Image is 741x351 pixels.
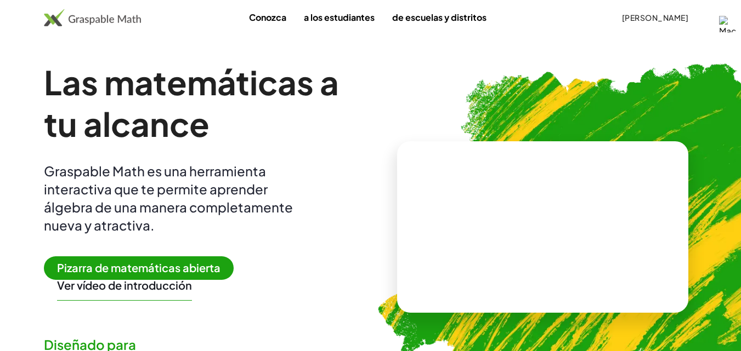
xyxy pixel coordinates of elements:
font: [PERSON_NAME] [622,13,688,22]
font: Ver vídeo de introducción [57,278,192,292]
font: Graspable Math es una herramienta interactiva que te permite aprender álgebra de una manera compl... [44,163,293,233]
font: de escuelas y distritos [392,11,487,23]
font: Las matemáticas a tu alcance [44,61,339,144]
a: de escuelas y distritos [383,7,495,27]
video: ¿Qué es esto? Es notación matemática dinámica. Esta notación desempeña un papel fundamental en có... [460,186,625,268]
button: [PERSON_NAME] [613,8,697,27]
font: Pizarra de matemáticas abierta [57,261,220,274]
button: Ver vídeo de introducción [57,278,192,292]
a: Conozca [240,7,295,27]
font: Conozca [249,11,286,23]
font: a los estudiantes [304,11,375,23]
a: Pizarra de matemáticas abierta [44,263,242,274]
a: a los estudiantes [295,7,383,27]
